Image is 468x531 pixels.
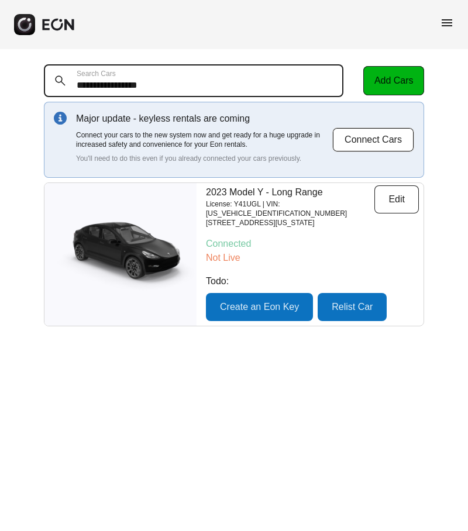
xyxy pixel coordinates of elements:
p: Connected [206,237,419,251]
button: Add Cars [363,66,424,95]
p: 2023 Model Y - Long Range [206,185,374,199]
p: Todo: [206,274,419,288]
button: Edit [374,185,419,213]
p: Not Live [206,251,419,265]
p: License: Y41UGL | VIN: [US_VEHICLE_IDENTIFICATION_NUMBER] [206,199,374,218]
p: You'll need to do this even if you already connected your cars previously. [76,154,332,163]
p: Major update - keyless rentals are coming [76,112,332,126]
button: Relist Car [318,293,387,321]
label: Search Cars [77,69,116,78]
img: info [54,112,67,125]
p: Connect your cars to the new system now and get ready for a huge upgrade in increased safety and ... [76,130,332,149]
button: Connect Cars [332,127,414,152]
img: car [44,216,197,292]
button: Create an Eon Key [206,293,313,321]
span: menu [440,16,454,30]
p: [STREET_ADDRESS][US_STATE] [206,218,374,227]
